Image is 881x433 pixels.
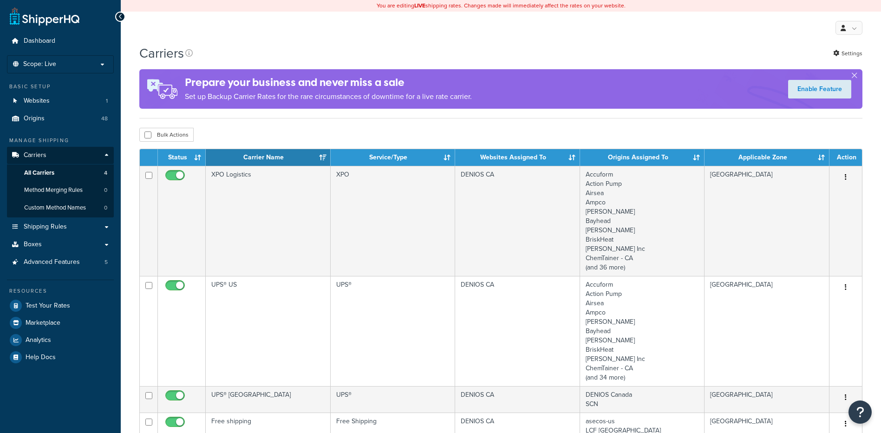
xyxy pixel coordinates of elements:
[580,276,705,386] td: Accuform Action Pump Airsea Ampco [PERSON_NAME] Bayhead [PERSON_NAME] BriskHeat [PERSON_NAME] Inc...
[7,164,114,182] li: All Carriers
[24,223,67,231] span: Shipping Rules
[7,92,114,110] li: Websites
[705,166,829,276] td: [GEOGRAPHIC_DATA]
[185,75,472,90] h4: Prepare your business and never miss a sale
[848,400,872,424] button: Open Resource Center
[7,287,114,295] div: Resources
[7,182,114,199] a: Method Merging Rules 0
[104,204,107,212] span: 0
[7,254,114,271] a: Advanced Features 5
[705,276,829,386] td: [GEOGRAPHIC_DATA]
[7,33,114,50] a: Dashboard
[7,349,114,366] a: Help Docs
[7,147,114,217] li: Carriers
[104,186,107,194] span: 0
[331,276,456,386] td: UPS®
[705,149,829,166] th: Applicable Zone: activate to sort column ascending
[788,80,851,98] a: Enable Feature
[206,166,331,276] td: XPO Logistics
[7,199,114,216] li: Custom Method Names
[26,354,56,361] span: Help Docs
[7,137,114,144] div: Manage Shipping
[331,166,456,276] td: XPO
[158,149,206,166] th: Status: activate to sort column ascending
[24,241,42,249] span: Boxes
[705,386,829,413] td: [GEOGRAPHIC_DATA]
[23,60,56,68] span: Scope: Live
[455,386,580,413] td: DENIOS CA
[26,319,60,327] span: Marketplace
[7,147,114,164] a: Carriers
[580,149,705,166] th: Origins Assigned To: activate to sort column ascending
[206,149,331,166] th: Carrier Name: activate to sort column ascending
[829,149,862,166] th: Action
[7,182,114,199] li: Method Merging Rules
[331,149,456,166] th: Service/Type: activate to sort column ascending
[455,276,580,386] td: DENIOS CA
[7,199,114,216] a: Custom Method Names 0
[580,166,705,276] td: Accuform Action Pump Airsea Ampco [PERSON_NAME] Bayhead [PERSON_NAME] BriskHeat [PERSON_NAME] Inc...
[26,302,70,310] span: Test Your Rates
[7,218,114,236] a: Shipping Rules
[455,166,580,276] td: DENIOS CA
[24,258,80,266] span: Advanced Features
[104,169,107,177] span: 4
[185,90,472,103] p: Set up Backup Carrier Rates for the rare circumstances of downtime for a live rate carrier.
[139,44,184,62] h1: Carriers
[24,204,86,212] span: Custom Method Names
[7,110,114,127] li: Origins
[580,386,705,413] td: DENIOS Canada SCN
[331,386,456,413] td: UPS®
[24,97,50,105] span: Websites
[7,83,114,91] div: Basic Setup
[7,236,114,253] a: Boxes
[24,169,54,177] span: All Carriers
[7,110,114,127] a: Origins 48
[24,37,55,45] span: Dashboard
[24,151,46,159] span: Carriers
[104,258,108,266] span: 5
[101,115,108,123] span: 48
[106,97,108,105] span: 1
[10,7,79,26] a: ShipperHQ Home
[455,149,580,166] th: Websites Assigned To: activate to sort column ascending
[833,47,862,60] a: Settings
[414,1,425,10] b: LIVE
[7,332,114,348] a: Analytics
[26,336,51,344] span: Analytics
[7,315,114,331] a: Marketplace
[7,254,114,271] li: Advanced Features
[7,92,114,110] a: Websites 1
[24,186,83,194] span: Method Merging Rules
[7,297,114,314] a: Test Your Rates
[7,164,114,182] a: All Carriers 4
[24,115,45,123] span: Origins
[206,386,331,413] td: UPS® [GEOGRAPHIC_DATA]
[139,128,194,142] button: Bulk Actions
[206,276,331,386] td: UPS® US
[139,69,185,109] img: ad-rules-rateshop-fe6ec290ccb7230408bd80ed9643f0289d75e0ffd9eb532fc0e269fcd187b520.png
